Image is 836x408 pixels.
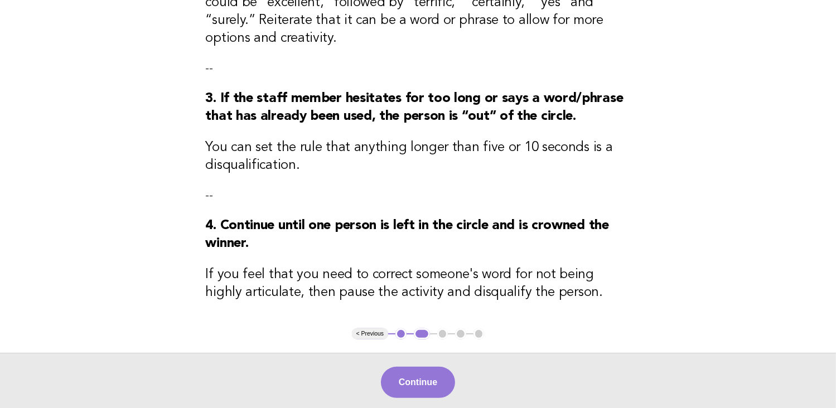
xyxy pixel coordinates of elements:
button: Continue [381,367,455,398]
strong: 3. If the staff member hesitates for too long or says a word/phrase that has already been used, t... [206,92,624,123]
h3: If you feel that you need to correct someone's word for not being highly articulate, then pause t... [206,266,631,302]
p: -- [206,61,631,76]
h3: You can set the rule that anything longer than five or 10 seconds is a disqualification. [206,139,631,174]
button: < Previous [352,328,388,339]
button: 2 [414,328,430,339]
button: 1 [395,328,407,339]
strong: 4. Continue until one person is left in the circle and is crowned the winner. [206,219,609,250]
p: -- [206,188,631,203]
